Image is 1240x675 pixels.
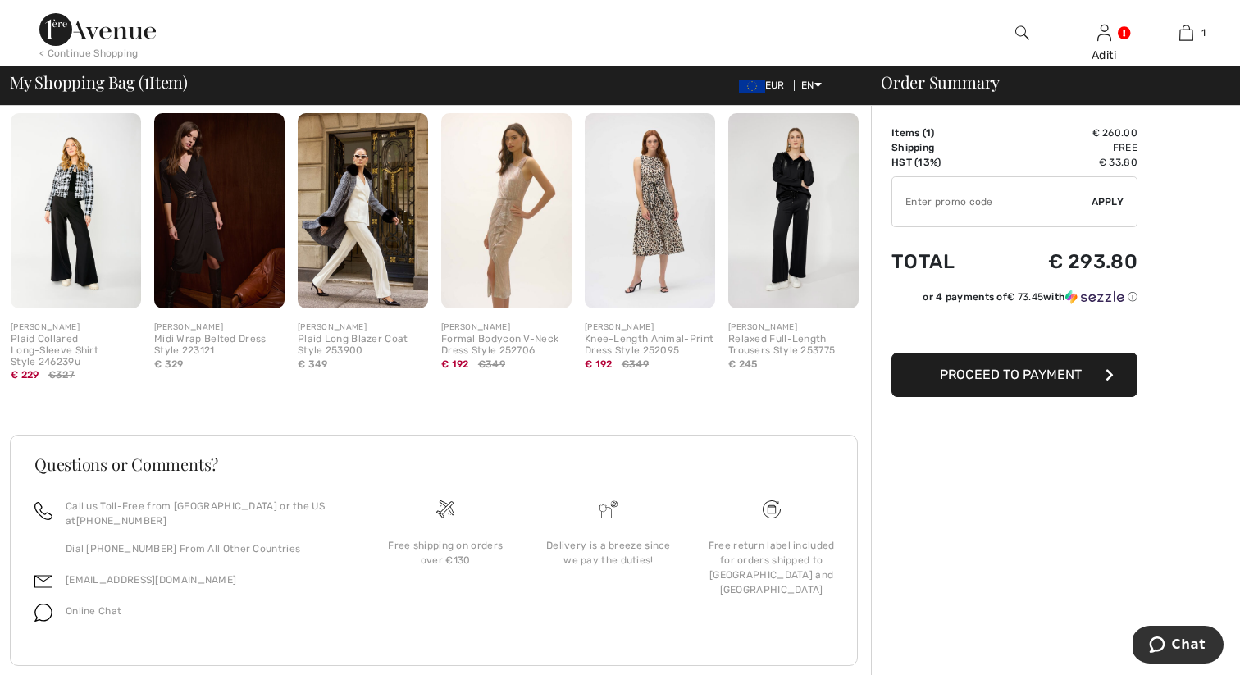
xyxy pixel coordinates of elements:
div: Order Summary [861,74,1230,90]
a: 1 [1146,23,1226,43]
td: HST (13%) [891,155,993,170]
div: [PERSON_NAME] [585,322,715,334]
p: Dial [PHONE_NUMBER] From All Other Countries [66,541,344,556]
img: Knee-Length Animal-Print Dress Style 252095 [585,113,715,309]
span: 1 [144,70,149,91]
div: [PERSON_NAME] [11,322,141,334]
img: Free shipping on orders over &#8364;130 [436,500,454,518]
span: € 192 [585,358,613,370]
span: My Shopping Bag ( Item) [10,74,188,90]
img: call [34,502,52,520]
img: chat [34,604,52,622]
div: Plaid Long Blazer Coat Style 253900 [298,334,428,357]
div: [PERSON_NAME] [728,322,859,334]
img: Relaxed Full-Length Trousers Style 253775 [728,113,859,309]
div: < Continue Shopping [39,46,139,61]
div: [PERSON_NAME] [154,322,285,334]
div: Delivery is a breeze since we pay the duties! [540,538,677,568]
img: My Bag [1179,23,1193,43]
img: Delivery is a breeze since we pay the duties! [599,500,618,518]
div: Knee-Length Animal-Print Dress Style 252095 [585,334,715,357]
div: [PERSON_NAME] [441,322,572,334]
iframe: Opens a widget where you can chat to one of our agents [1133,626,1224,667]
p: Call us Toll-Free from [GEOGRAPHIC_DATA] or the US at [66,499,344,528]
div: [PERSON_NAME] [298,322,428,334]
a: Sign In [1097,25,1111,40]
span: 1 [1201,25,1206,40]
span: EN [801,80,822,91]
span: €327 [48,367,75,382]
img: Free shipping on orders over &#8364;130 [763,500,781,518]
span: Online Chat [66,605,121,617]
span: € 73.45 [1007,291,1043,303]
td: Items ( ) [891,125,993,140]
a: [PHONE_NUMBER] [76,515,166,527]
span: €349 [478,357,505,372]
td: € 33.80 [993,155,1137,170]
img: Euro [739,80,765,93]
div: Aditi [1064,47,1144,64]
span: € 192 [441,358,469,370]
img: My Info [1097,23,1111,43]
img: Plaid Long Blazer Coat Style 253900 [298,113,428,309]
span: € 349 [298,358,328,370]
input: Promo code [892,177,1092,226]
span: € 245 [728,358,758,370]
div: or 4 payments of with [923,290,1137,304]
img: Midi Wrap Belted Dress Style 223121 [154,113,285,309]
div: Free shipping on orders over €130 [377,538,514,568]
div: Plaid Collared Long-Sleeve Shirt Style 246239u [11,334,141,367]
div: Free return label included for orders shipped to [GEOGRAPHIC_DATA] and [GEOGRAPHIC_DATA] [703,538,840,597]
h3: Questions or Comments? [34,456,833,472]
span: €349 [622,357,649,372]
iframe: PayPal [891,310,1137,347]
div: Formal Bodycon V-Neck Dress Style 252706 [441,334,572,357]
img: Plaid Collared Long-Sleeve Shirt Style 246239u [11,113,141,309]
span: Proceed to Payment [940,367,1082,382]
img: Sezzle [1065,290,1124,304]
img: 1ère Avenue [39,13,156,46]
td: Free [993,140,1137,155]
img: search the website [1015,23,1029,43]
div: or 4 payments of€ 73.45withSezzle Click to learn more about Sezzle [891,290,1137,310]
span: € 229 [11,369,39,381]
td: € 260.00 [993,125,1137,140]
img: Formal Bodycon V-Neck Dress Style 252706 [441,113,572,309]
td: € 293.80 [993,234,1137,290]
button: Proceed to Payment [891,353,1137,397]
td: Total [891,234,993,290]
div: Relaxed Full-Length Trousers Style 253775 [728,334,859,357]
div: Midi Wrap Belted Dress Style 223121 [154,334,285,357]
a: [EMAIL_ADDRESS][DOMAIN_NAME] [66,574,236,586]
img: email [34,572,52,591]
span: € 329 [154,358,184,370]
span: Apply [1092,194,1124,209]
span: EUR [739,80,791,91]
span: 1 [926,127,931,139]
td: Shipping [891,140,993,155]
